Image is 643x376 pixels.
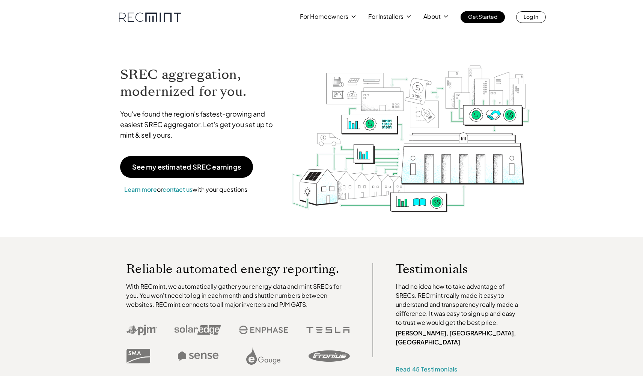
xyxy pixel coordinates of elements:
[423,11,441,22] p: About
[396,282,522,327] p: I had no idea how to take advantage of SRECs. RECmint really made it easy to understand and trans...
[120,66,280,100] h1: SREC aggregation, modernized for you.
[120,156,253,178] a: See my estimated SREC earnings
[524,11,538,22] p: Log In
[396,365,457,373] a: Read 45 Testimonials
[368,11,404,22] p: For Installers
[120,109,280,140] p: You've found the region's fastest-growing and easiest SREC aggregator. Let's get you set up to mi...
[461,11,505,23] a: Get Started
[126,282,350,309] p: With RECmint, we automatically gather your energy data and mint SRECs for you. You won't need to ...
[396,329,522,347] p: [PERSON_NAME], [GEOGRAPHIC_DATA], [GEOGRAPHIC_DATA]
[120,185,251,194] p: or with your questions
[126,263,350,274] p: Reliable automated energy reporting.
[163,185,193,193] a: contact us
[132,164,241,170] p: See my estimated SREC earnings
[396,263,507,274] p: Testimonials
[300,11,348,22] p: For Homeowners
[291,45,530,214] img: RECmint value cycle
[468,11,497,22] p: Get Started
[516,11,546,23] a: Log In
[124,185,157,193] a: Learn more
